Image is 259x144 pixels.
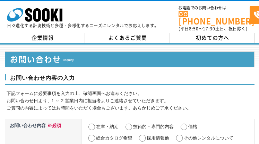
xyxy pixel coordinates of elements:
[85,33,170,43] a: よくあるご質問
[96,135,132,141] label: 総合カタログ希望
[5,51,254,67] img: お問い合わせ
[188,124,197,129] label: 価格
[184,135,233,141] label: その他レンタルについて
[46,123,61,128] span: ※必須
[189,26,199,32] span: 8:50
[7,90,254,112] p: 下記フォームに必要事項を入力の上、確認画面へお進みください。 お問い合わせ日より、1 ～ 2 営業日内に担当者よりご連絡させていただきます。 ご質問の内容によってはお時間をいただく場合もございま...
[203,26,215,32] span: 17:30
[133,124,174,129] label: 技術的・専門的内容
[5,74,254,85] h3: お問い合わせ内容の入力
[196,34,229,41] span: 初めての方へ
[179,6,250,10] span: お電話でのお問い合わせは
[7,23,159,28] p: 日々進化する計測技術と多種・多様化するニーズにレンタルでお応えします。
[96,124,119,129] label: 在庫・納期
[179,26,247,32] span: (平日 ～ 土日、祝日除く)
[179,11,250,25] a: [PHONE_NUMBER]
[147,135,169,141] label: 採用情報他
[170,33,255,43] a: 初めての方へ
